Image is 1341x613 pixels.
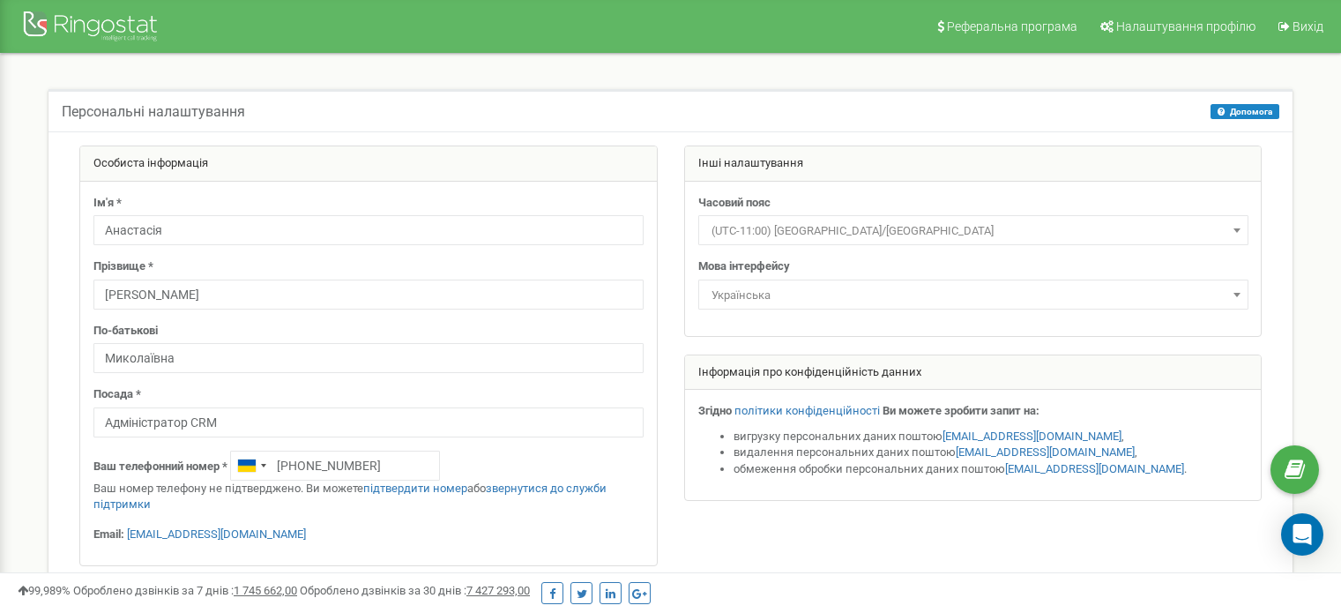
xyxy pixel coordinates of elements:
span: (UTC-11:00) Pacific/Midway [704,219,1242,243]
span: 99,989% [18,584,71,597]
u: 7 427 293,00 [466,584,530,597]
label: Ваш телефонний номер * [93,459,227,475]
li: вигрузку персональних даних поштою , [734,429,1248,445]
a: [EMAIL_ADDRESS][DOMAIN_NAME] [1005,462,1184,475]
span: Українська [698,280,1248,310]
span: Українська [704,283,1242,308]
strong: Згідно [698,404,732,417]
div: Open Intercom Messenger [1281,513,1323,556]
u: 1 745 662,00 [234,584,297,597]
label: Посада * [93,386,141,403]
a: підтвердити номер [363,482,467,495]
strong: Email: [93,527,124,541]
div: Telephone country code [231,452,272,480]
a: [EMAIL_ADDRESS][DOMAIN_NAME] [127,527,306,541]
a: політики конфіденційності [734,404,880,417]
div: Інші налаштування [685,146,1262,182]
span: Реферальна програма [947,19,1077,34]
span: (UTC-11:00) Pacific/Midway [698,215,1248,245]
input: По-батькові [93,343,644,373]
label: Прізвище * [93,258,153,275]
input: Прізвище [93,280,644,310]
input: +1-800-555-55-55 [230,451,440,481]
a: [EMAIL_ADDRESS][DOMAIN_NAME] [942,430,1121,443]
span: Налаштування профілю [1116,19,1255,34]
span: Оброблено дзвінків за 7 днів : [73,584,297,597]
label: Часовий пояс [698,195,771,212]
label: Мова інтерфейсу [698,258,790,275]
span: Вихід [1293,19,1323,34]
h5: Персональні налаштування [62,104,245,120]
label: Ім'я * [93,195,122,212]
input: Посада [93,407,644,437]
strong: Ви можете зробити запит на: [883,404,1039,417]
input: Ім'я [93,215,644,245]
div: Інформація про конфіденційність данних [685,355,1262,391]
li: видалення персональних даних поштою , [734,445,1248,461]
p: Ваш номер телефону не підтверджено. Ви можете або [93,481,644,513]
button: Допомога [1211,104,1279,119]
div: Особиста інформація [80,146,657,182]
a: [EMAIL_ADDRESS][DOMAIN_NAME] [956,445,1135,459]
label: По-батькові [93,323,158,340]
li: обмеження обробки персональних даних поштою . [734,461,1248,478]
span: Оброблено дзвінків за 30 днів : [300,584,530,597]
